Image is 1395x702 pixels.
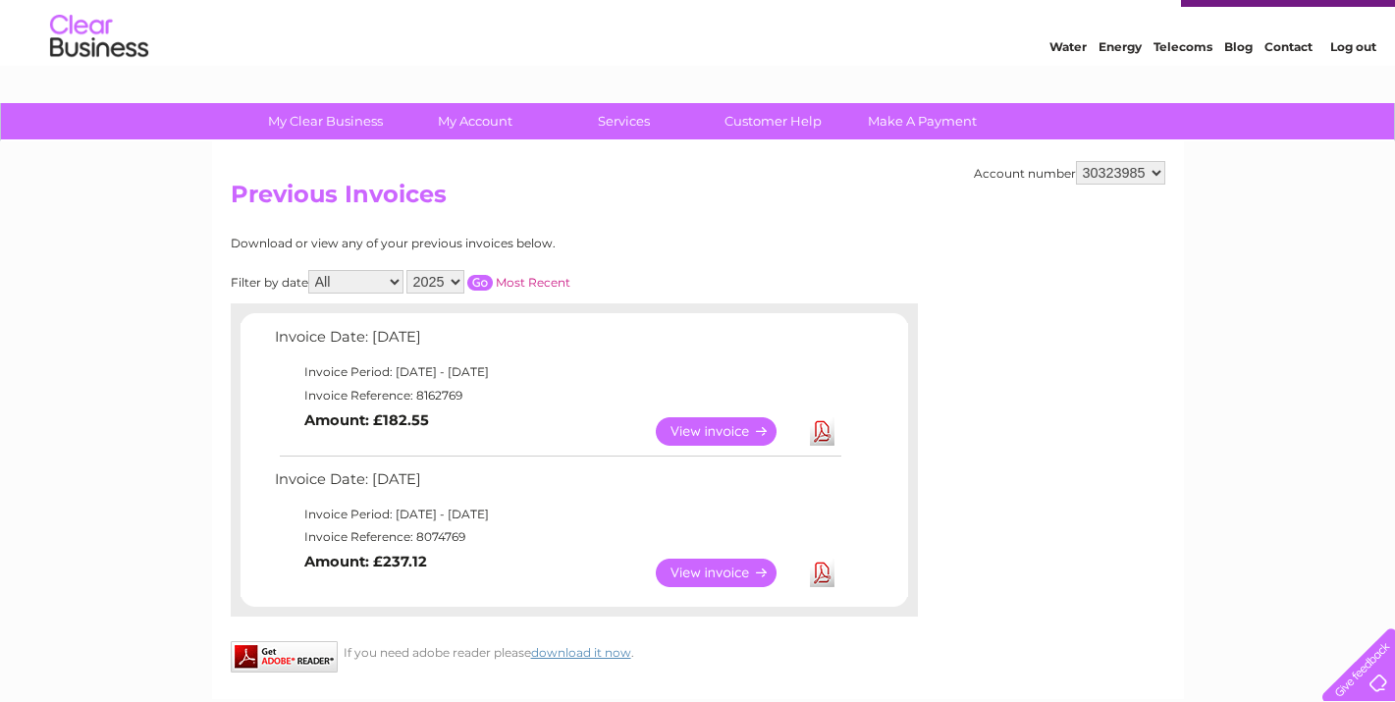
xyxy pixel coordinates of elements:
[531,645,631,660] a: download it now
[656,559,800,587] a: View
[974,161,1165,185] div: Account number
[394,103,556,139] a: My Account
[304,553,427,570] b: Amount: £237.12
[656,417,800,446] a: View
[1025,10,1160,34] a: 0333 014 3131
[1330,83,1376,98] a: Log out
[270,525,844,549] td: Invoice Reference: 8074769
[304,411,429,429] b: Amount: £182.55
[270,324,844,360] td: Invoice Date: [DATE]
[692,103,854,139] a: Customer Help
[841,103,1003,139] a: Make A Payment
[1099,83,1142,98] a: Energy
[270,466,844,503] td: Invoice Date: [DATE]
[270,503,844,526] td: Invoice Period: [DATE] - [DATE]
[543,103,705,139] a: Services
[270,360,844,384] td: Invoice Period: [DATE] - [DATE]
[496,275,570,290] a: Most Recent
[270,384,844,407] td: Invoice Reference: 8162769
[235,11,1162,95] div: Clear Business is a trading name of Verastar Limited (registered in [GEOGRAPHIC_DATA] No. 3667643...
[231,270,746,294] div: Filter by date
[49,51,149,111] img: logo.png
[1224,83,1253,98] a: Blog
[1049,83,1087,98] a: Water
[231,181,1165,218] h2: Previous Invoices
[1154,83,1212,98] a: Telecoms
[810,417,834,446] a: Download
[810,559,834,587] a: Download
[244,103,406,139] a: My Clear Business
[231,237,746,250] div: Download or view any of your previous invoices below.
[231,641,918,660] div: If you need adobe reader please .
[1264,83,1313,98] a: Contact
